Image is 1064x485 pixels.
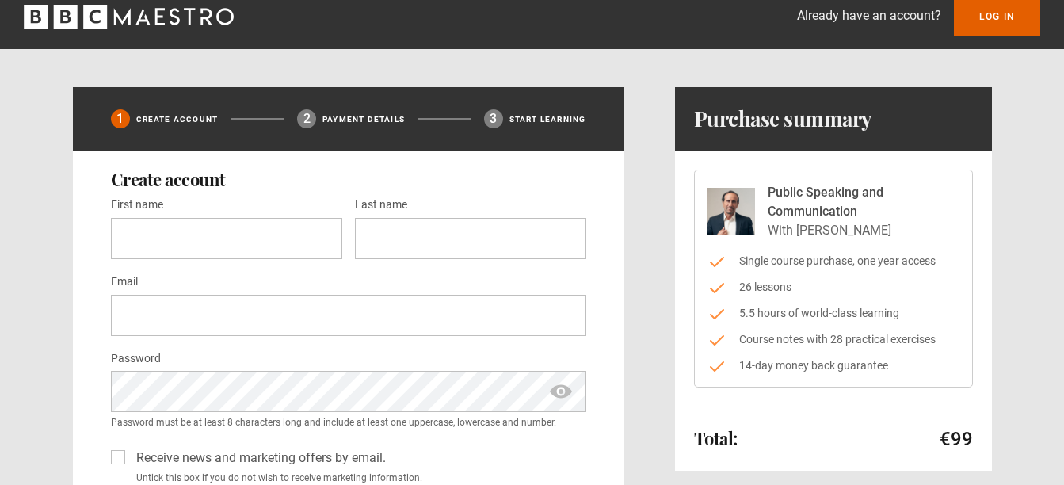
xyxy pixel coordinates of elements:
p: With [PERSON_NAME] [768,221,959,240]
label: First name [111,196,163,215]
p: Already have an account? [797,6,941,25]
label: Password [111,349,161,369]
label: Email [111,273,138,292]
p: Public Speaking and Communication [768,183,959,221]
div: 1 [111,109,130,128]
div: 2 [297,109,316,128]
h2: Total: [694,429,738,448]
h2: Create account [111,170,586,189]
p: €99 [940,426,973,452]
li: 26 lessons [707,279,959,296]
p: Payment details [322,113,405,125]
li: Course notes with 28 practical exercises [707,331,959,348]
div: 3 [484,109,503,128]
li: 14-day money back guarantee [707,357,959,374]
label: Receive news and marketing offers by email. [130,449,386,468]
small: Password must be at least 8 characters long and include at least one uppercase, lowercase and num... [111,415,586,430]
span: show password [548,371,574,412]
small: Untick this box if you do not wish to receive marketing information. [130,471,586,485]
svg: BBC Maestro [24,5,234,29]
h1: Purchase summary [694,106,872,132]
label: Last name [355,196,407,215]
li: Single course purchase, one year access [707,253,959,269]
p: Start learning [509,113,586,125]
li: 5.5 hours of world-class learning [707,305,959,322]
p: Create Account [136,113,219,125]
